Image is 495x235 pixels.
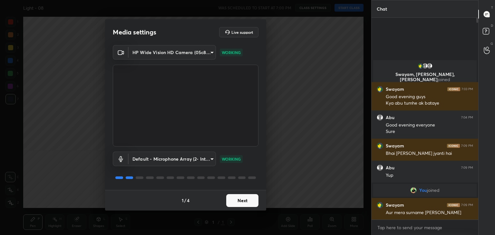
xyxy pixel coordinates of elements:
[386,122,473,128] div: Good evening everyone
[377,202,383,208] img: 9802b4cbdbab4d4381d2480607a75a70.jpg
[386,210,473,216] div: Aur mera surname [PERSON_NAME]
[447,203,460,207] img: iconic-dark.1390631f.png
[129,152,216,166] div: HP Wide Vision HD Camera (05c8:0b04)
[386,100,473,107] div: Kya abu tumhe ak bataye
[386,94,473,100] div: Good evening guys
[182,197,184,204] h4: 1
[410,187,417,193] img: 7c3e05ebfe504e4a8e8bf48c97542d0d.jpg
[426,63,433,69] img: default.png
[461,144,473,148] div: 7:09 PM
[129,45,216,60] div: HP Wide Vision HD Camera (05c8:0b04)
[490,41,493,46] p: G
[386,86,404,92] h6: Swayam
[491,5,493,10] p: T
[113,28,156,36] h2: Media settings
[419,188,427,193] span: You
[377,86,383,92] img: 9802b4cbdbab4d4381d2480607a75a70.jpg
[461,87,473,91] div: 7:03 PM
[226,194,258,207] button: Next
[461,116,473,119] div: 7:04 PM
[377,114,383,121] img: default.png
[427,188,440,193] span: joined
[438,76,450,82] span: joined
[222,156,241,162] p: WORKING
[386,143,404,149] h6: Swayam
[386,202,404,208] h6: Swayam
[417,63,424,69] img: 9802b4cbdbab4d4381d2480607a75a70.jpg
[461,166,473,170] div: 7:09 PM
[461,203,473,207] div: 7:09 PM
[386,128,473,135] div: Sure
[386,165,394,171] h6: Abu
[386,150,473,157] div: Bhai [PERSON_NAME] jyanti hai
[422,63,428,69] img: default.png
[491,23,493,28] p: D
[231,30,253,34] h5: Live support
[377,72,473,82] p: Swayam, [PERSON_NAME], [PERSON_NAME]
[372,0,392,17] p: Chat
[372,59,478,220] div: grid
[447,87,460,91] img: iconic-dark.1390631f.png
[386,172,473,179] div: Yup
[187,197,189,204] h4: 4
[386,115,394,120] h6: Abu
[377,164,383,171] img: default.png
[377,143,383,149] img: 9802b4cbdbab4d4381d2480607a75a70.jpg
[184,197,186,204] h4: /
[222,50,241,55] p: WORKING
[447,144,460,148] img: iconic-dark.1390631f.png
